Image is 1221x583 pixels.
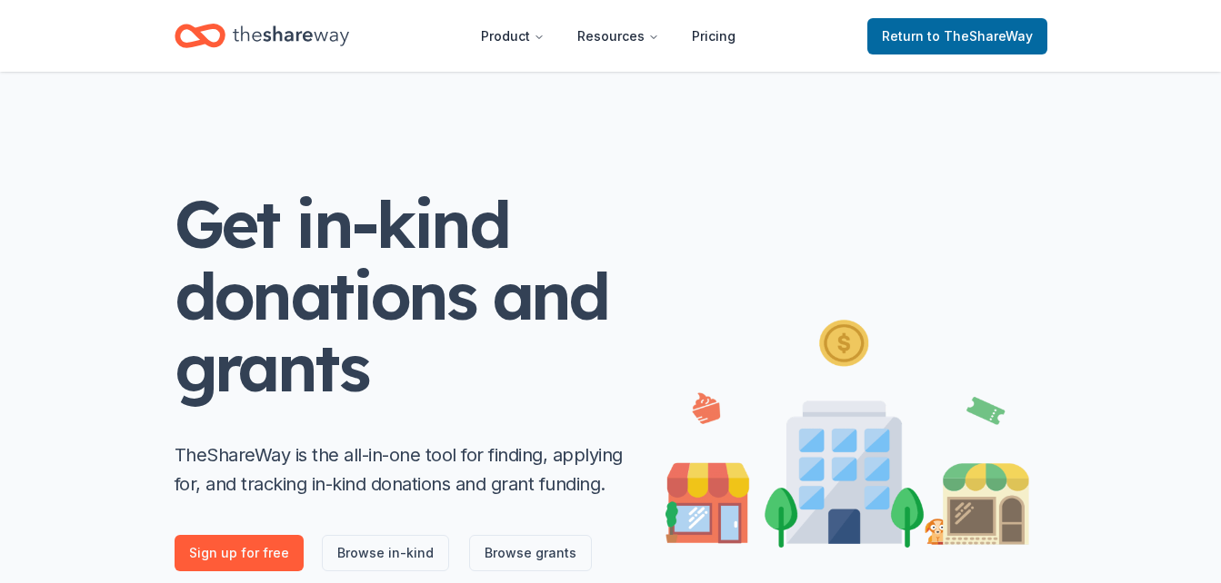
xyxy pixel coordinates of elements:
nav: Main [466,15,750,57]
a: Sign up for free [175,535,304,571]
span: to TheShareWay [927,28,1033,44]
span: Return [882,25,1033,47]
a: Browse in-kind [322,535,449,571]
a: Browse grants [469,535,592,571]
a: Pricing [677,18,750,54]
h1: Get in-kind donations and grants [175,188,629,404]
button: Resources [563,18,674,54]
a: Returnto TheShareWay [867,18,1047,54]
img: Illustration for landing page [666,312,1029,548]
a: Home [175,15,349,57]
p: TheShareWay is the all-in-one tool for finding, applying for, and tracking in-kind donations and ... [175,440,629,499]
button: Product [466,18,559,54]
